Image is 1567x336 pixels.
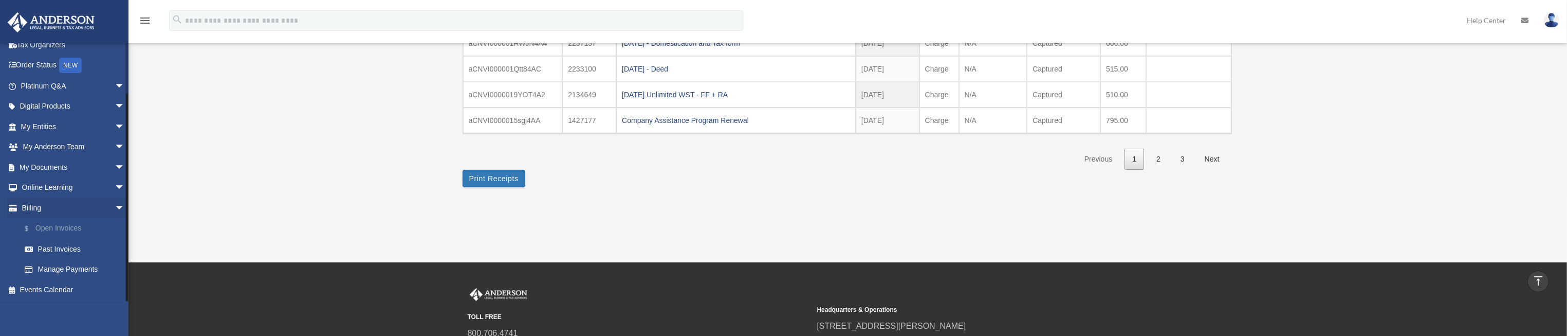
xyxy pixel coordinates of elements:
[59,58,82,73] div: NEW
[856,56,919,82] td: [DATE]
[1027,30,1100,56] td: Captured
[1527,271,1549,292] a: vertical_align_top
[115,137,135,158] span: arrow_drop_down
[1197,149,1227,170] a: Next
[14,218,140,239] a: $Open Invoices
[959,30,1027,56] td: N/A
[1173,149,1192,170] a: 3
[1532,275,1544,287] i: vertical_align_top
[463,170,525,187] button: Print Receipts
[30,222,35,235] span: $
[1027,56,1100,82] td: Captured
[7,55,140,76] a: Order StatusNEW
[172,14,183,25] i: search
[463,108,563,133] td: aCNVI0000015sgj4AA
[14,239,135,259] a: Past Invoices
[7,116,140,137] a: My Entitiesarrow_drop_down
[115,198,135,219] span: arrow_drop_down
[1100,82,1146,108] td: 510.00
[7,198,140,218] a: Billingarrow_drop_down
[115,76,135,97] span: arrow_drop_down
[622,62,850,76] div: [DATE] - Deed
[7,96,140,117] a: Digital Productsarrow_drop_down
[562,30,616,56] td: 2237137
[817,305,1159,315] small: Headquarters & Operations
[7,137,140,157] a: My Anderson Teamarrow_drop_down
[7,157,140,178] a: My Documentsarrow_drop_down
[115,116,135,137] span: arrow_drop_down
[468,312,810,323] small: TOLL FREE
[5,12,98,32] img: Anderson Advisors Platinum Portal
[562,56,616,82] td: 2233100
[622,87,850,102] div: [DATE] Unlimited WST - FF + RA
[1077,149,1120,170] a: Previous
[1027,108,1100,133] td: Captured
[463,82,563,108] td: aCNVI0000019YOT4A2
[919,56,959,82] td: Charge
[919,82,959,108] td: Charge
[1124,149,1144,170] a: 1
[622,113,850,128] div: Company Assistance Program Renewal
[1100,56,1146,82] td: 515.00
[856,82,919,108] td: [DATE]
[622,36,850,50] div: [DATE] - Domestication and Tax form
[562,108,616,133] td: 1427177
[562,82,616,108] td: 2134649
[1100,30,1146,56] td: 606.00
[1027,82,1100,108] td: Captured
[7,178,140,198] a: Online Learningarrow_drop_down
[1100,108,1146,133] td: 795.00
[7,34,140,55] a: Tax Organizers
[14,259,140,280] a: Manage Payments
[959,108,1027,133] td: N/A
[1544,13,1559,28] img: User Pic
[919,30,959,56] td: Charge
[463,56,563,82] td: aCNVI000001Qtt84AC
[959,82,1027,108] td: N/A
[1149,149,1168,170] a: 2
[959,56,1027,82] td: N/A
[139,14,151,27] i: menu
[919,108,959,133] td: Charge
[817,322,966,330] a: [STREET_ADDRESS][PERSON_NAME]
[463,30,563,56] td: aCNVI000001RWJN4A4
[7,76,140,96] a: Platinum Q&Aarrow_drop_down
[139,18,151,27] a: menu
[7,279,140,300] a: Events Calendar
[856,30,919,56] td: [DATE]
[856,108,919,133] td: [DATE]
[115,178,135,199] span: arrow_drop_down
[468,288,529,302] img: Anderson Advisors Platinum Portal
[115,157,135,178] span: arrow_drop_down
[115,96,135,117] span: arrow_drop_down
